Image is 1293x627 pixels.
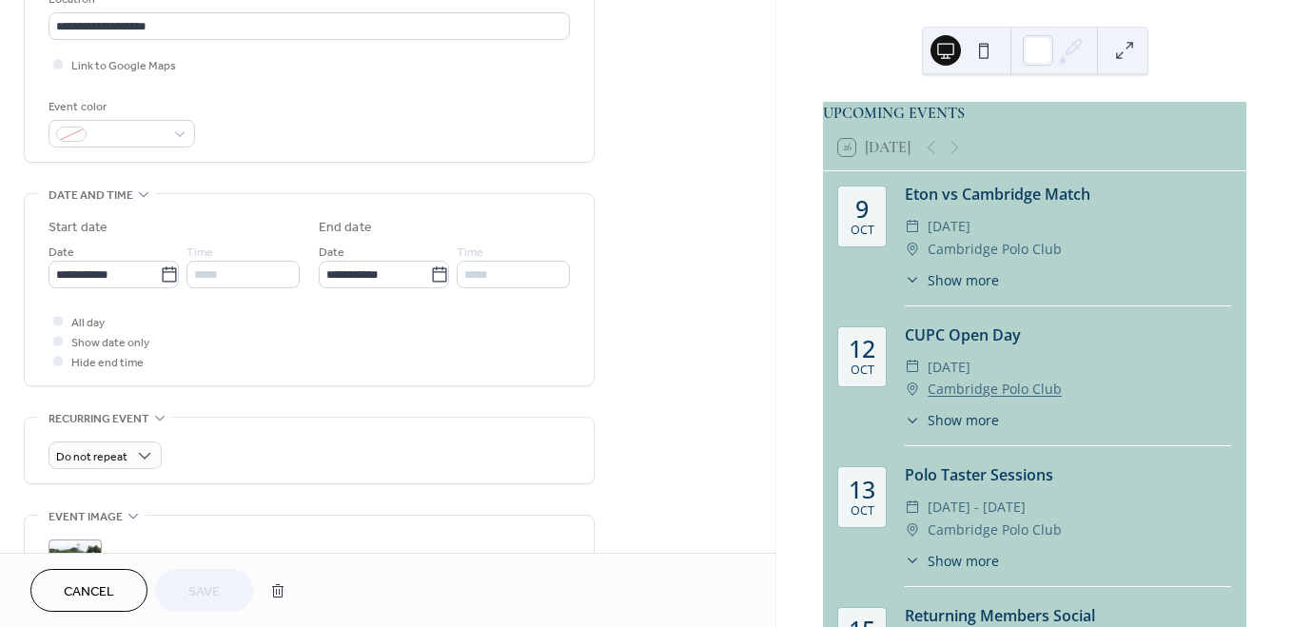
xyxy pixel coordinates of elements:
span: Cambridge Polo Club [928,519,1062,541]
span: [DATE] - [DATE] [928,496,1026,519]
button: Cancel [30,569,147,612]
span: Cancel [64,582,114,602]
div: CUPC Open Day [905,323,1231,346]
div: Oct [851,364,874,377]
div: ​ [905,238,920,261]
span: Do not repeat [56,446,127,468]
div: Oct [851,505,874,518]
div: Returning Members Social [905,604,1231,627]
div: ​ [905,410,920,430]
span: Time [186,243,213,263]
span: Show more [928,410,999,430]
span: Recurring event [49,409,149,429]
div: ​ [905,551,920,571]
div: ​ [905,378,920,401]
div: ; [49,539,102,593]
div: ​ [905,496,920,519]
button: ​Show more [905,551,999,571]
span: Show more [928,551,999,571]
span: Cambridge Polo Club [928,238,1062,261]
div: UPCOMING EVENTS [823,102,1246,125]
span: Time [457,243,483,263]
span: Hide end time [71,353,144,373]
div: Polo Taster Sessions [905,463,1231,486]
button: ​Show more [905,410,999,430]
span: Show more [928,270,999,290]
div: ​ [905,356,920,379]
div: ​ [905,215,920,238]
span: [DATE] [928,215,970,238]
span: Show date only [71,333,149,353]
a: Cambridge Polo Club [928,378,1062,401]
span: Date and time [49,186,133,206]
div: ​ [905,519,920,541]
div: 12 [849,337,875,361]
div: End date [319,218,372,238]
div: ​ [905,270,920,290]
span: Link to Google Maps [71,56,176,76]
div: Eton vs Cambridge Match [905,183,1231,206]
div: Event color [49,97,191,117]
button: ​Show more [905,270,999,290]
span: All day [71,313,105,333]
div: Start date [49,218,108,238]
span: Event image [49,507,123,527]
div: 9 [855,197,869,221]
span: Date [49,243,74,263]
div: 13 [849,478,875,501]
div: Oct [851,225,874,237]
span: [DATE] [928,356,970,379]
span: Date [319,243,344,263]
